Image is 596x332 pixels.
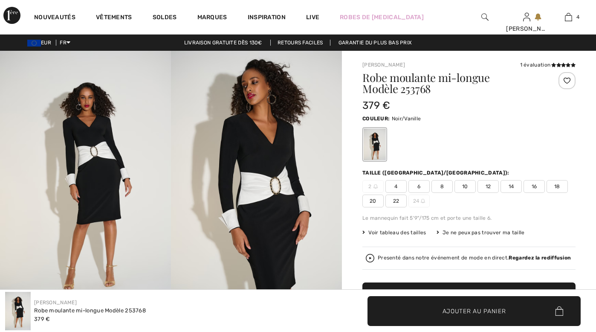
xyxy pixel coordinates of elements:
a: Live [306,13,319,22]
img: Mes infos [523,12,530,22]
span: 12 [477,180,499,193]
img: Robe Moulante Mi-Longue mod&egrave;le 253768. 2 [171,51,342,308]
span: 6 [408,180,430,193]
img: 1ère Avenue [3,7,20,24]
img: ring-m.svg [373,184,378,189]
div: Presenté dans notre événement de mode en direct. [378,255,571,261]
a: Robes de [MEDICAL_DATA] [340,13,424,22]
img: Euro [27,40,41,47]
img: Mon panier [565,12,572,22]
img: Bag.svg [555,306,563,316]
span: 20 [362,195,384,207]
img: Robe Moulante Mi-Longue mod&egrave;le 253768 [5,292,31,330]
span: 16 [524,180,545,193]
h1: Robe moulante mi-longue Modèle 253768 [362,72,540,94]
span: 24 [408,195,430,207]
img: Regardez la rediffusion [366,254,374,262]
button: Ajouter au panier [367,296,581,326]
span: EUR [27,40,55,46]
button: Ajouter au panier [362,282,576,312]
a: [PERSON_NAME] [34,300,77,306]
a: Livraison gratuite dès 130€ [177,40,269,46]
div: [PERSON_NAME] [506,24,547,33]
span: 22 [385,195,407,207]
a: Soldes [153,14,177,23]
div: Taille ([GEOGRAPHIC_DATA]/[GEOGRAPHIC_DATA]): [362,169,511,177]
span: 4 [576,13,579,21]
a: Retours faciles [270,40,330,46]
span: 379 € [34,316,50,322]
iframe: Ouvre un widget dans lequel vous pouvez trouver plus d’informations [542,268,587,289]
div: Robe moulante mi-longue Modèle 253768 [34,306,146,315]
span: 4 [385,180,407,193]
a: Nouveautés [34,14,75,23]
span: Noir/Vanille [392,116,421,122]
span: 10 [454,180,476,193]
strong: Regardez la rediffusion [509,255,571,261]
a: Vêtements [96,14,132,23]
span: Couleur: [362,116,390,122]
a: Garantie du plus bas prix [332,40,419,46]
span: Ajouter au panier [443,306,506,315]
a: [PERSON_NAME] [362,62,405,68]
span: 2 [362,180,384,193]
span: 14 [501,180,522,193]
div: Le mannequin fait 5'9"/175 cm et porte une taille 6. [362,214,576,222]
div: Je ne peux pas trouver ma taille [437,229,525,236]
img: ring-m.svg [421,199,425,203]
span: Inspiration [248,14,286,23]
a: Marques [197,14,227,23]
span: 379 € [362,99,391,111]
span: Voir tableau des tailles [362,229,426,236]
a: Se connecter [523,13,530,21]
div: Noir/Vanille [364,128,386,160]
span: 18 [547,180,568,193]
div: 1 évaluation [520,61,576,69]
span: 8 [431,180,453,193]
a: 4 [548,12,589,22]
span: FR [60,40,70,46]
img: recherche [481,12,489,22]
